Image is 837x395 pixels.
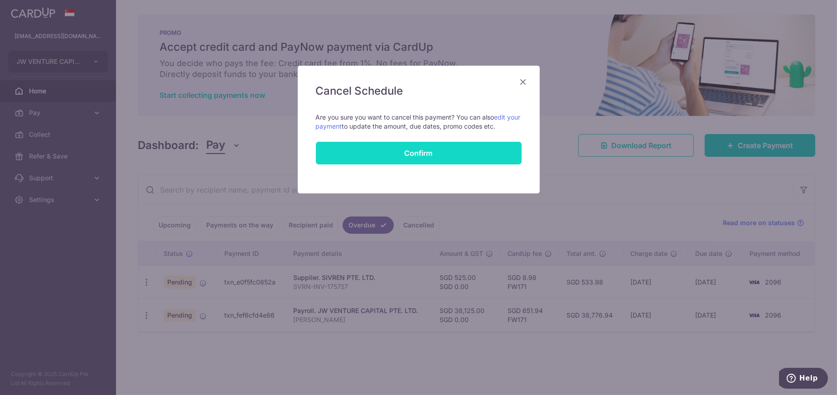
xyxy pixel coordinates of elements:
[316,113,522,131] p: Are you sure you want to cancel this payment? You can also to update the amount, due dates, promo...
[518,77,529,87] button: Close
[316,142,522,164] button: Confirm
[316,84,522,98] h5: Cancel Schedule
[779,368,828,390] iframe: Opens a widget where you can find more information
